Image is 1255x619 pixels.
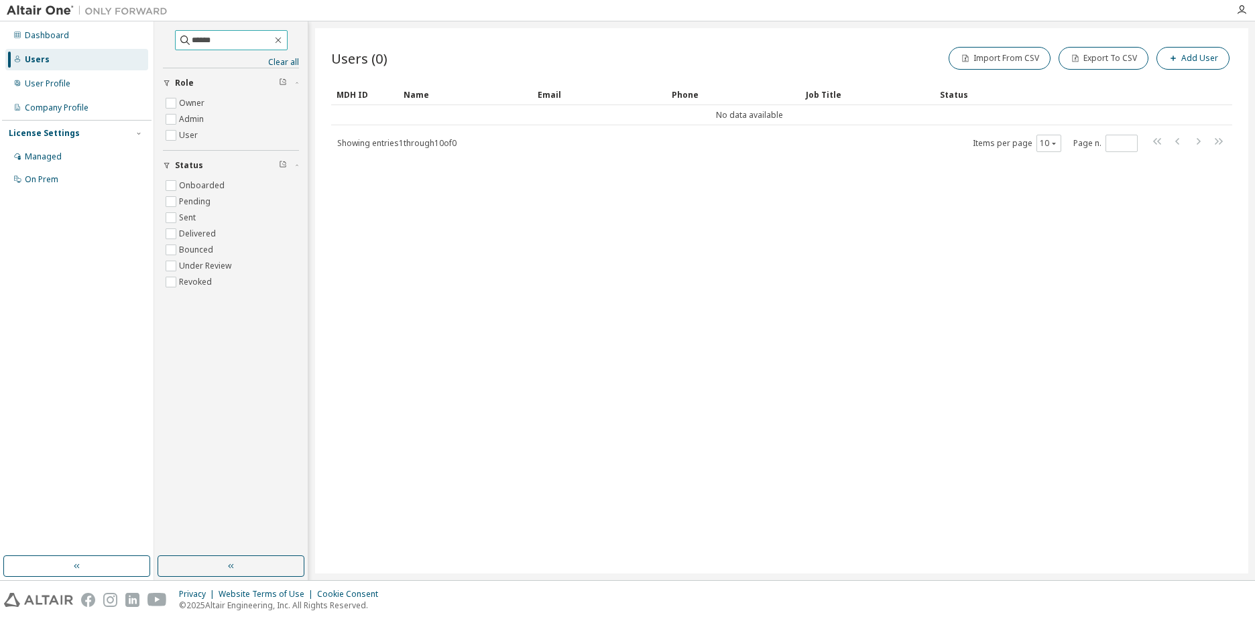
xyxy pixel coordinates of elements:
[806,84,929,105] div: Job Title
[25,151,62,162] div: Managed
[175,78,194,88] span: Role
[337,84,393,105] div: MDH ID
[7,4,174,17] img: Altair One
[81,593,95,607] img: facebook.svg
[1156,47,1230,70] button: Add User
[279,160,287,171] span: Clear filter
[25,78,70,89] div: User Profile
[125,593,139,607] img: linkedin.svg
[25,174,58,185] div: On Prem
[179,600,386,611] p: © 2025 Altair Engineering, Inc. All Rights Reserved.
[179,589,219,600] div: Privacy
[1073,135,1138,152] span: Page n.
[672,84,795,105] div: Phone
[9,128,80,139] div: License Settings
[175,160,203,171] span: Status
[538,84,661,105] div: Email
[179,178,227,194] label: Onboarded
[949,47,1051,70] button: Import From CSV
[4,593,73,607] img: altair_logo.svg
[1059,47,1148,70] button: Export To CSV
[179,127,200,143] label: User
[179,210,198,226] label: Sent
[940,84,1162,105] div: Status
[179,95,207,111] label: Owner
[1040,138,1058,149] button: 10
[163,57,299,68] a: Clear all
[179,242,216,258] label: Bounced
[163,151,299,180] button: Status
[25,54,50,65] div: Users
[973,135,1061,152] span: Items per page
[179,194,213,210] label: Pending
[25,30,69,41] div: Dashboard
[103,593,117,607] img: instagram.svg
[25,102,88,113] div: Company Profile
[337,137,457,149] span: Showing entries 1 through 10 of 0
[317,589,386,600] div: Cookie Consent
[179,111,206,127] label: Admin
[219,589,317,600] div: Website Terms of Use
[147,593,167,607] img: youtube.svg
[404,84,527,105] div: Name
[179,226,219,242] label: Delivered
[331,49,387,68] span: Users (0)
[163,68,299,98] button: Role
[179,258,234,274] label: Under Review
[179,274,215,290] label: Revoked
[331,105,1168,125] td: No data available
[279,78,287,88] span: Clear filter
